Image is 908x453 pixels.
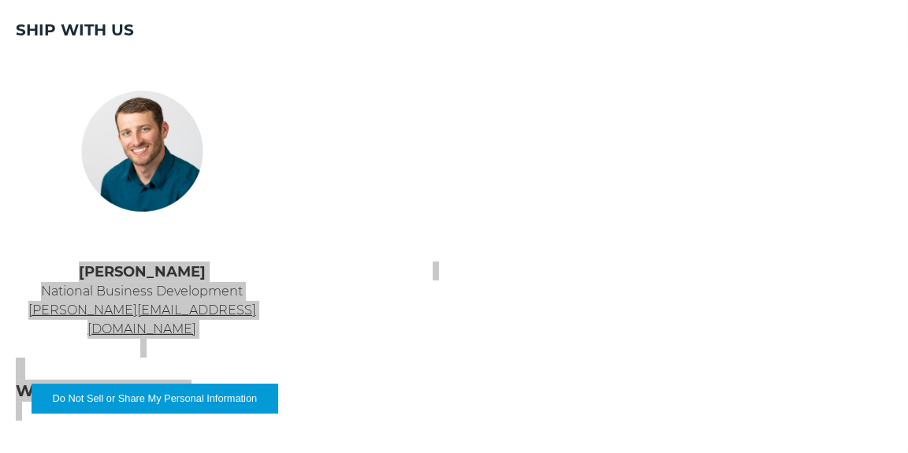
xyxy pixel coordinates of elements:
button: Do Not Sell or Share My Personal Information [32,384,278,414]
h4: [PERSON_NAME] [16,262,269,282]
a: [PERSON_NAME][EMAIL_ADDRESS][DOMAIN_NAME] [28,303,256,336]
iframe: Chat Widget [829,377,908,453]
h3: We are here to help! [16,380,892,402]
p: National Business Development [16,282,269,301]
h3: SHIP WITH US [16,19,892,41]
